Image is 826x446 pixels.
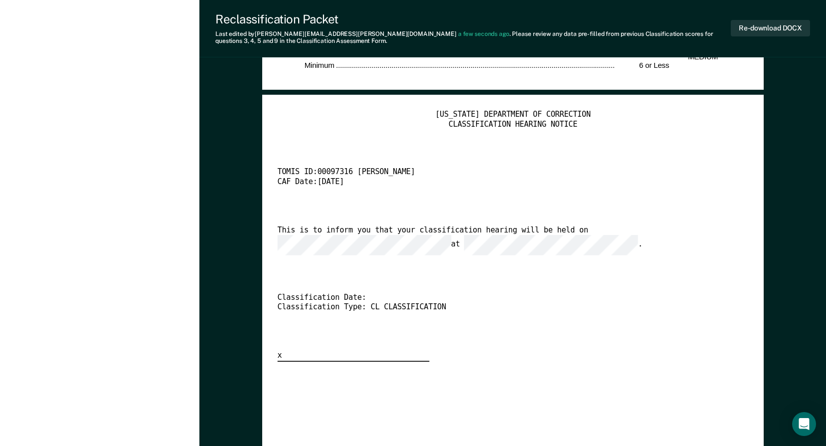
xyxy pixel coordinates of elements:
[277,225,725,255] div: This is to inform you that your classification hearing will be held on at .
[615,47,669,57] div: 7 - 16
[792,412,816,436] div: Open Intercom Messenger
[304,61,335,69] span: Minimum
[277,120,748,130] div: CLASSIFICATION HEARING NOTICE
[277,178,725,188] div: CAF Date: [DATE]
[215,30,731,45] div: Last edited by [PERSON_NAME][EMAIL_ADDRESS][PERSON_NAME][DOMAIN_NAME] . Please review any data pr...
[682,53,723,63] div: MEDIUM
[277,351,429,361] div: x
[277,110,748,120] div: [US_STATE] DEPARTMENT OF CORRECTION
[277,303,725,313] div: Classification Type: CL CLASSIFICATION
[215,12,731,26] div: Reclassification Packet
[458,30,509,37] span: a few seconds ago
[615,61,669,71] div: 6 or Less
[277,168,725,178] div: TOMIS ID: 00097316 [PERSON_NAME]
[277,293,725,303] div: Classification Date:
[731,20,810,36] button: Re-download DOCX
